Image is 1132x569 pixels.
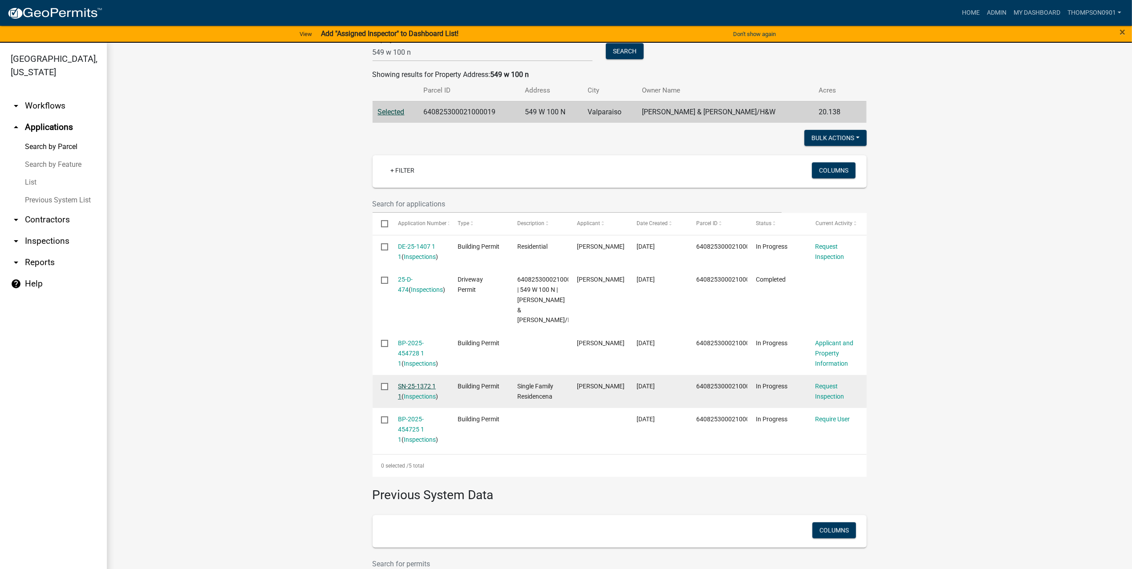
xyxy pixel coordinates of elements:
a: Applicant and Property Information [816,339,854,367]
button: Bulk Actions [804,130,867,146]
span: 640825300021000019 [696,383,760,390]
strong: Add "Assigned Inspector" to Dashboard List! [321,29,458,38]
button: Close [1120,27,1125,37]
span: Driveway Permit [458,276,483,293]
a: Selected [378,108,405,116]
td: 20.138 [814,101,853,123]
a: Require User [816,416,850,423]
datatable-header-cell: Select [373,213,390,234]
span: 07/24/2025 [637,383,655,390]
span: 07/24/2025 [637,416,655,423]
a: Request Inspection [816,383,844,400]
div: ( ) [398,381,441,402]
strong: 549 w 100 n [491,70,529,79]
td: [PERSON_NAME] & [PERSON_NAME]/H&W [637,101,814,123]
a: Home [958,4,983,21]
a: BP-2025-454725 1 1 [398,416,424,443]
span: 640825300021000019 | 549 W 100 N | Shyne Richard & Jennifer/H&W [517,276,581,323]
a: 25-D-474 [398,276,413,293]
span: David Snemis [577,339,625,347]
th: City [582,80,637,101]
span: 640825300021000019 [696,339,760,347]
i: arrow_drop_down [11,257,21,268]
a: Inspections [404,393,436,400]
td: 640825300021000019 [418,101,519,123]
span: Current Activity [816,220,852,226]
span: Building Permit [458,416,499,423]
span: David Snemis [577,383,625,390]
span: Building Permit [458,243,499,250]
span: Status [756,220,771,226]
span: 640825300021000019 [696,276,760,283]
span: In Progress [756,383,787,390]
div: ( ) [398,338,441,368]
div: 5 total [373,455,867,477]
a: + Filter [383,162,422,178]
a: My Dashboard [1010,4,1064,21]
th: Address [519,80,582,101]
span: 08/01/2025 [637,243,655,250]
button: Don't show again [730,27,779,41]
i: arrow_drop_down [11,101,21,111]
th: Owner Name [637,80,814,101]
span: In Progress [756,339,787,347]
span: In Progress [756,243,787,250]
datatable-header-cell: Description [509,213,568,234]
a: SN-25-1372 1 1 [398,383,436,400]
i: help [11,278,21,289]
span: David Snemis [577,276,625,283]
span: Application Number [398,220,446,226]
button: Columns [812,162,856,178]
div: ( ) [398,414,441,444]
a: View [296,27,316,41]
span: Building Permit [458,383,499,390]
button: Search [606,43,644,59]
span: 07/25/2025 [637,276,655,283]
datatable-header-cell: Type [449,213,509,234]
span: Description [517,220,544,226]
a: DE-25-1407 1 1 [398,243,435,260]
input: Search for applications [373,195,782,213]
button: Columns [812,522,856,538]
a: Inspections [404,253,436,260]
span: Tami Evans [577,243,625,250]
i: arrow_drop_down [11,214,21,225]
td: 549 W 100 N [519,101,582,123]
a: Request Inspection [816,243,844,260]
div: Showing results for Property Address: [373,69,867,80]
span: Date Created [637,220,668,226]
span: × [1120,26,1125,38]
div: ( ) [398,274,441,295]
h3: Previous System Data [373,477,867,504]
a: Inspections [411,286,443,293]
span: 640825300021000019 [696,243,760,250]
a: thompson0901 [1064,4,1125,21]
span: Building Permit [458,339,499,347]
div: ( ) [398,242,441,262]
i: arrow_drop_down [11,236,21,246]
span: Type [458,220,469,226]
datatable-header-cell: Application Number [390,213,449,234]
datatable-header-cell: Date Created [628,213,688,234]
th: Parcel ID [418,80,519,101]
span: 640825300021000019 [696,416,760,423]
datatable-header-cell: Current Activity [807,213,867,234]
span: Parcel ID [696,220,718,226]
a: Inspections [404,360,436,367]
datatable-header-cell: Status [747,213,807,234]
span: 0 selected / [381,463,409,469]
th: Acres [814,80,853,101]
span: Residential [517,243,548,250]
span: Applicant [577,220,600,226]
span: 07/24/2025 [637,339,655,347]
i: arrow_drop_up [11,122,21,133]
span: In Progress [756,416,787,423]
a: Admin [983,4,1010,21]
span: Single Family Residencena [517,383,553,400]
a: Inspections [404,436,436,443]
span: Completed [756,276,786,283]
a: BP-2025-454728 1 1 [398,339,424,367]
datatable-header-cell: Parcel ID [688,213,747,234]
datatable-header-cell: Applicant [568,213,628,234]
